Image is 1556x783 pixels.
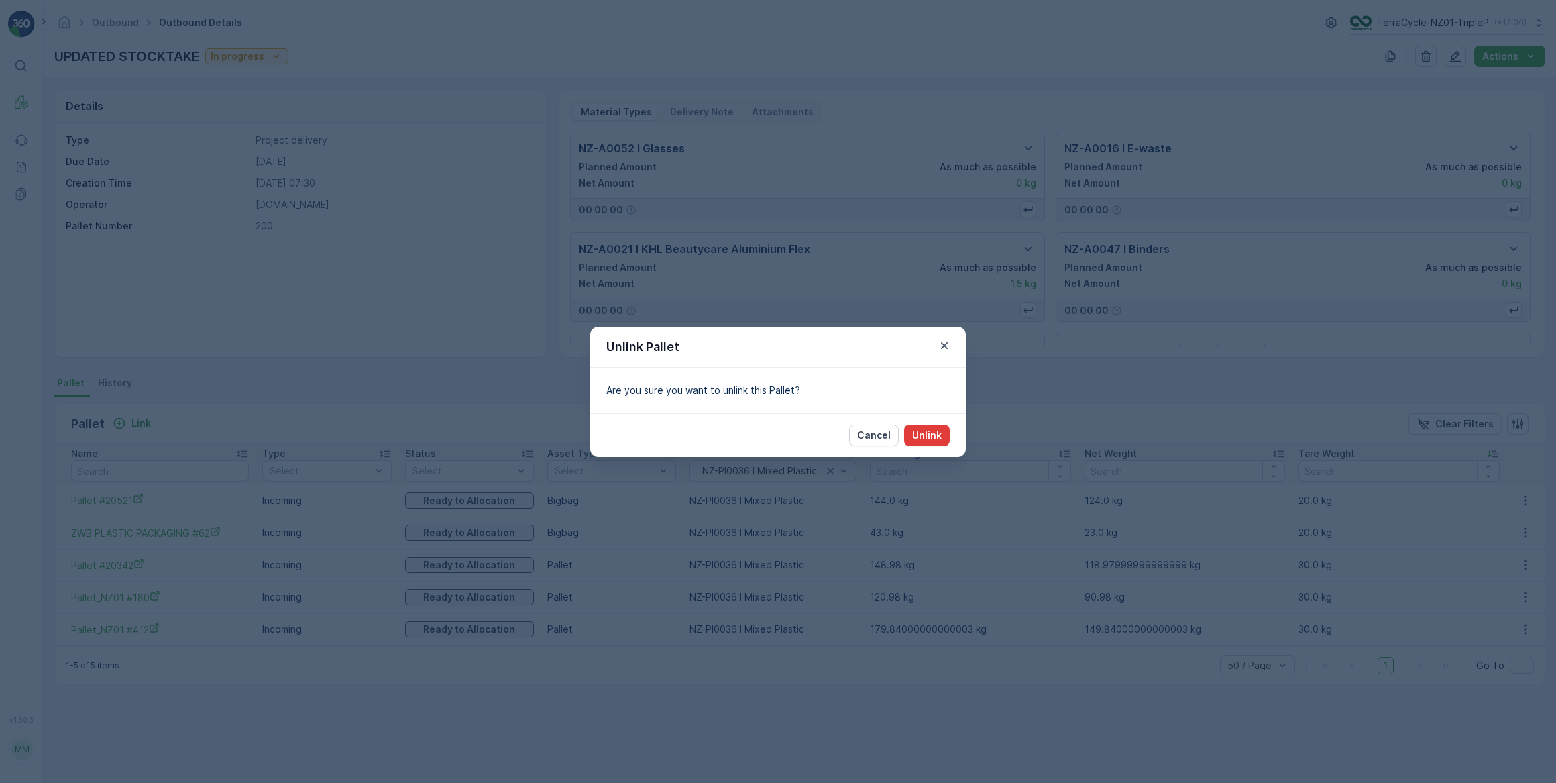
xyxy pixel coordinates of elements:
p: Unlink [912,429,942,442]
p: Cancel [857,429,891,442]
p: Are you sure you want to unlink this Pallet? [606,384,950,397]
p: Unlink Pallet [606,337,679,356]
button: Cancel [849,425,899,446]
button: Unlink [904,425,950,446]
